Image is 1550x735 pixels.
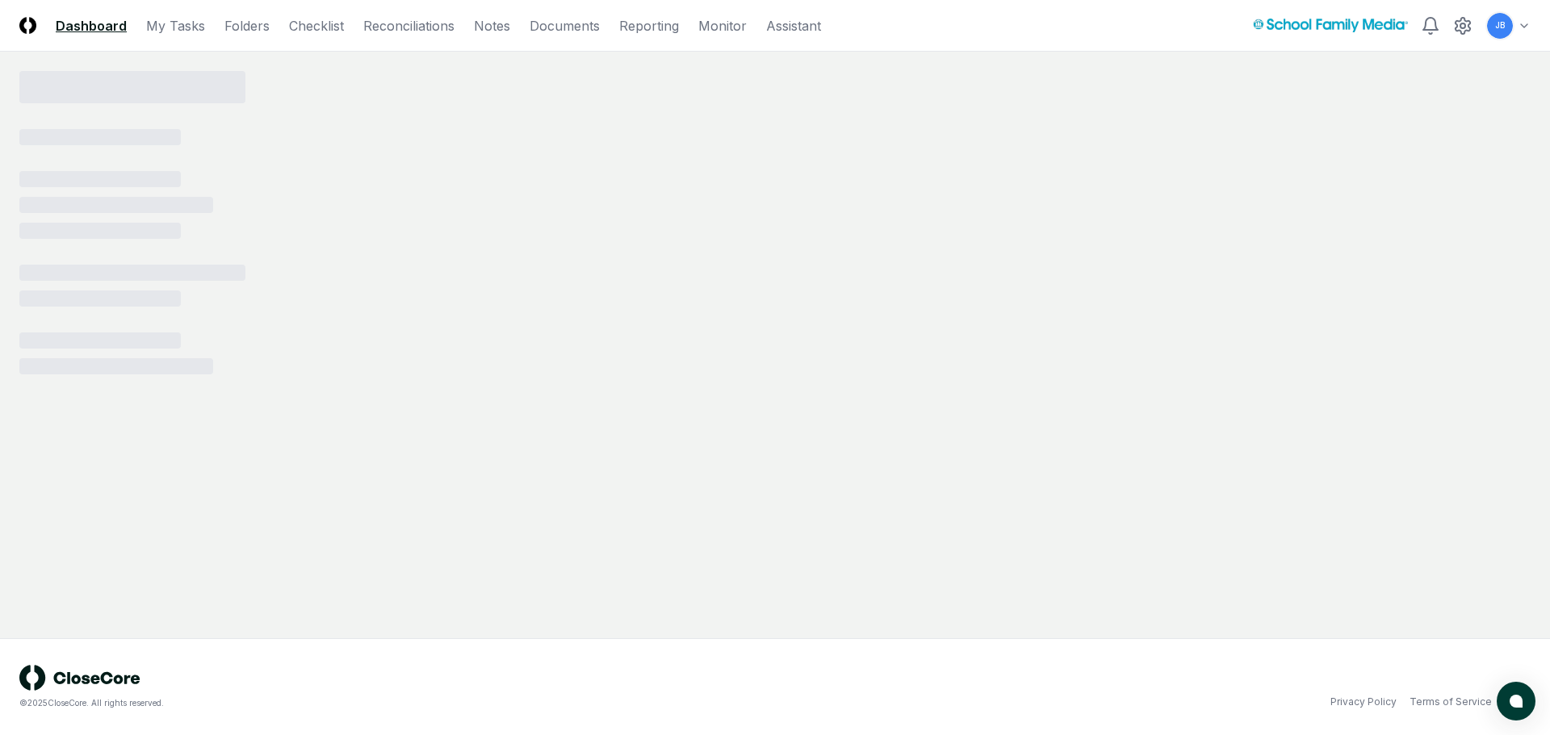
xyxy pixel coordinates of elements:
[19,17,36,34] img: Logo
[698,16,747,35] a: Monitor
[1485,11,1514,40] button: JB
[474,16,510,35] a: Notes
[1497,682,1535,720] button: atlas-launcher
[56,16,127,35] a: Dashboard
[19,697,775,709] div: © 2025 CloseCore. All rights reserved.
[289,16,344,35] a: Checklist
[146,16,205,35] a: My Tasks
[530,16,600,35] a: Documents
[1410,695,1492,709] a: Terms of Service
[1495,19,1505,31] span: JB
[19,665,140,691] img: logo
[766,16,821,35] a: Assistant
[1253,19,1408,32] img: School Family Media logo
[619,16,679,35] a: Reporting
[363,16,455,35] a: Reconciliations
[1330,695,1397,709] a: Privacy Policy
[224,16,270,35] a: Folders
